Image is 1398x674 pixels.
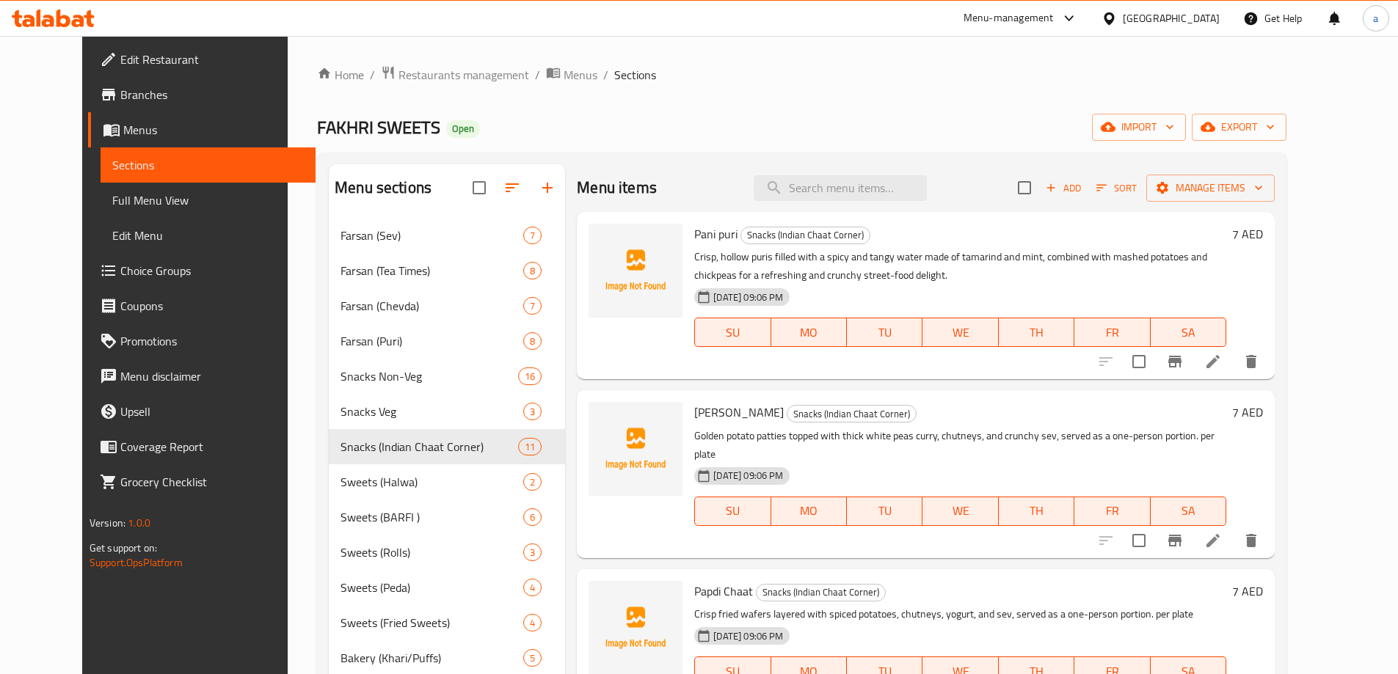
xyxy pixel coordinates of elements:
[88,429,316,464] a: Coverage Report
[1040,177,1087,199] span: Add item
[694,223,738,245] span: Pani puri
[1157,344,1193,379] button: Branch-specific-item
[1151,318,1226,347] button: SA
[398,66,529,84] span: Restaurants management
[329,499,565,535] div: Sweets (BARFI )6
[120,367,304,385] span: Menu disclaimer
[341,332,523,350] span: Farsan (Puri)
[1232,402,1263,422] h6: 7 AED
[88,253,316,288] a: Choice Groups
[853,500,917,521] span: TU
[847,497,922,526] button: TU
[329,429,565,464] div: Snacks (Indian Chaat Corner)11
[341,614,523,631] span: Sweets (Fried Sweets)
[614,66,656,84] span: Sections
[756,584,886,601] div: Snacks (Indian Chaat Corner)
[524,405,541,419] span: 3
[1234,523,1269,558] button: delete
[329,394,565,429] div: Snacks Veg3
[329,359,565,394] div: Snacks Non-Veg16
[341,649,523,667] div: Bakery (Khari/Puffs)
[112,156,304,174] span: Sections
[88,394,316,429] a: Upsell
[741,227,870,243] span: Snacks (Indian Chaat Corner)
[928,322,992,343] span: WE
[1009,172,1040,203] span: Select section
[329,535,565,570] div: Sweets (Rolls)3
[1093,177,1140,199] button: Sort
[787,406,916,422] span: Snacks (Indian Chaat Corner)
[1158,179,1263,197] span: Manage items
[120,51,304,68] span: Edit Restaurant
[329,323,565,359] div: Farsan (Puri)8
[464,172,495,203] span: Select all sections
[120,403,304,420] span: Upsell
[524,299,541,313] span: 7
[317,111,440,144] span: FAKHRI SWEETS
[535,66,540,84] li: /
[128,513,150,532] span: 1.0.0
[341,367,518,385] span: Snacks Non-Veg
[88,323,316,359] a: Promotions
[999,318,1074,347] button: TH
[519,370,541,384] span: 16
[329,605,565,640] div: Sweets (Fried Sweets)4
[1123,10,1220,26] div: [GEOGRAPHIC_DATA]
[777,322,841,343] span: MO
[341,403,523,420] div: Snacks Veg
[341,579,523,596] span: Sweets (Peda)
[101,218,316,253] a: Edit Menu
[524,546,541,560] span: 3
[546,65,597,84] a: Menus
[518,438,542,455] div: items
[120,332,304,350] span: Promotions
[1151,497,1226,526] button: SA
[707,469,789,483] span: [DATE] 09:06 PM
[524,651,541,665] span: 5
[88,464,316,499] a: Grocery Checklist
[694,497,771,526] button: SU
[120,262,304,279] span: Choice Groups
[88,112,316,147] a: Menus
[701,322,765,343] span: SU
[341,438,518,455] span: Snacks (Indian Chaat Corner)
[1204,532,1222,549] a: Edit menu item
[577,177,657,199] h2: Menu items
[694,580,753,602] span: Papdi Chaat
[341,543,523,561] span: Sweets (Rolls)
[120,297,304,315] span: Coupons
[999,497,1074,526] button: TH
[370,66,375,84] li: /
[847,318,922,347] button: TU
[1044,180,1083,197] span: Add
[519,440,541,454] span: 11
[101,183,316,218] a: Full Menu View
[329,218,565,253] div: Farsan (Sev)7
[523,508,542,526] div: items
[90,553,183,572] a: Support.OpsPlatform
[523,297,542,315] div: items
[524,616,541,630] span: 4
[335,177,432,199] h2: Menu sections
[1192,114,1286,141] button: export
[1092,114,1186,141] button: import
[120,438,304,455] span: Coverage Report
[120,473,304,491] span: Grocery Checklist
[523,649,542,667] div: items
[523,227,542,244] div: items
[1157,523,1193,558] button: Branch-specific-item
[88,42,316,77] a: Edit Restaurant
[1005,500,1068,521] span: TH
[341,297,523,315] span: Farsan (Chevda)
[1157,322,1220,343] span: SA
[329,464,565,499] div: Sweets (Halwa)2
[777,500,841,521] span: MO
[518,367,542,385] div: items
[1080,322,1144,343] span: FR
[341,262,523,279] span: Farsan (Tea Times)
[317,65,1286,84] nav: breadcrumb
[589,402,682,496] img: Ragada Pattice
